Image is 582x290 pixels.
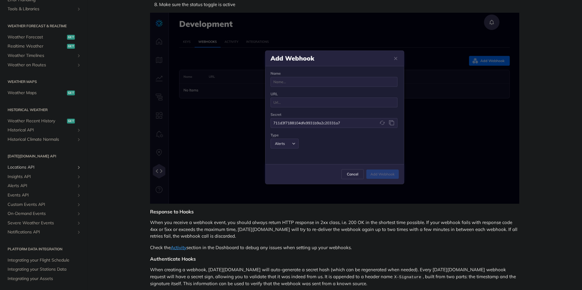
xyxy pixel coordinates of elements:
button: Show subpages for Historical Climate Normals [76,137,81,142]
span: get [67,44,75,49]
span: Weather Timelines [8,53,75,59]
h2: Historical Weather [5,107,83,113]
a: Tools & LibrariesShow subpages for Tools & Libraries [5,5,83,14]
a: Custom Events APIShow subpages for Custom Events API [5,200,83,209]
span: get [67,35,75,40]
a: Integrating your Stations Data [5,265,83,274]
button: Show subpages for On-Demand Events [76,211,81,216]
p: Check the section in the Dashboard to debug any issues when setting up your webhooks. [150,244,519,251]
a: Notifications APIShow subpages for Notifications API [5,228,83,237]
button: Show subpages for Insights API [76,174,81,179]
a: Weather Mapsget [5,88,83,97]
span: get [67,91,75,95]
button: Show subpages for Weather Timelines [76,53,81,58]
span: Locations API [8,164,75,170]
button: Show subpages for Alerts API [76,183,81,188]
span: Weather Recent History [8,118,65,124]
a: Events APIShow subpages for Events API [5,191,83,200]
img: Screen Shot 2021-03-31 at 11.39.27.png [150,13,519,204]
span: X-Signature [394,275,421,279]
h2: Platform DATA integration [5,246,83,252]
h2: Weather Forecast & realtime [5,23,83,29]
button: Show subpages for Locations API [76,165,81,170]
a: Integrating your Assets [5,274,83,283]
span: On-Demand Events [8,211,75,217]
li: Make sure the status toggle is active [159,1,519,8]
a: Weather Recent Historyget [5,117,83,126]
span: Notifications API [8,229,75,235]
span: Alerts API [8,183,75,189]
a: Severe Weather EventsShow subpages for Severe Weather Events [5,219,83,228]
span: Events API [8,192,75,198]
a: Weather Forecastget [5,33,83,42]
a: Weather TimelinesShow subpages for Weather Timelines [5,51,83,60]
span: Tools & Libraries [8,6,75,12]
button: Show subpages for Events API [76,193,81,198]
span: get [67,119,75,124]
span: Historical API [8,127,75,133]
button: Show subpages for Custom Events API [76,202,81,207]
span: Severe Weather Events [8,220,75,226]
span: Realtime Weather [8,43,65,49]
span: Custom Events API [8,202,75,208]
h2: [DATE][DOMAIN_NAME] API [5,153,83,159]
span: Integrating your Stations Data [8,266,81,272]
span: Weather Forecast [8,34,65,40]
button: Show subpages for Severe Weather Events [76,221,81,226]
button: Show subpages for Tools & Libraries [76,7,81,12]
a: Realtime Weatherget [5,42,83,51]
button: Show subpages for Weather on Routes [76,63,81,68]
span: Weather Maps [8,90,65,96]
a: Integrating your Flight Schedule [5,256,83,265]
a: Insights APIShow subpages for Insights API [5,172,83,181]
span: Integrating your Assets [8,276,81,282]
p: When creating a webhook, [DATE][DOMAIN_NAME] will auto-generate a secret hash (which can be regen... [150,266,519,287]
a: Historical APIShow subpages for Historical API [5,126,83,135]
a: On-Demand EventsShow subpages for On-Demand Events [5,209,83,218]
a: Weather on RoutesShow subpages for Weather on Routes [5,61,83,70]
a: Historical Climate NormalsShow subpages for Historical Climate Normals [5,135,83,144]
a: Locations APIShow subpages for Locations API [5,163,83,172]
button: Show subpages for Notifications API [76,230,81,235]
span: Expand image [150,13,519,204]
p: When you receive a webhook event, you should always return HTTP response in 2xx class, i.e. 200 O... [150,219,519,240]
span: Insights API [8,174,75,180]
a: Alerts APIShow subpages for Alerts API [5,181,83,190]
div: Authenticate Hooks [150,256,519,262]
div: Response to Hooks [150,209,519,215]
button: Show subpages for Historical API [76,128,81,133]
span: Integrating your Flight Schedule [8,257,81,263]
a: Activity [171,245,186,250]
span: Historical Climate Normals [8,137,75,143]
h2: Weather Maps [5,79,83,84]
span: Weather on Routes [8,62,75,68]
